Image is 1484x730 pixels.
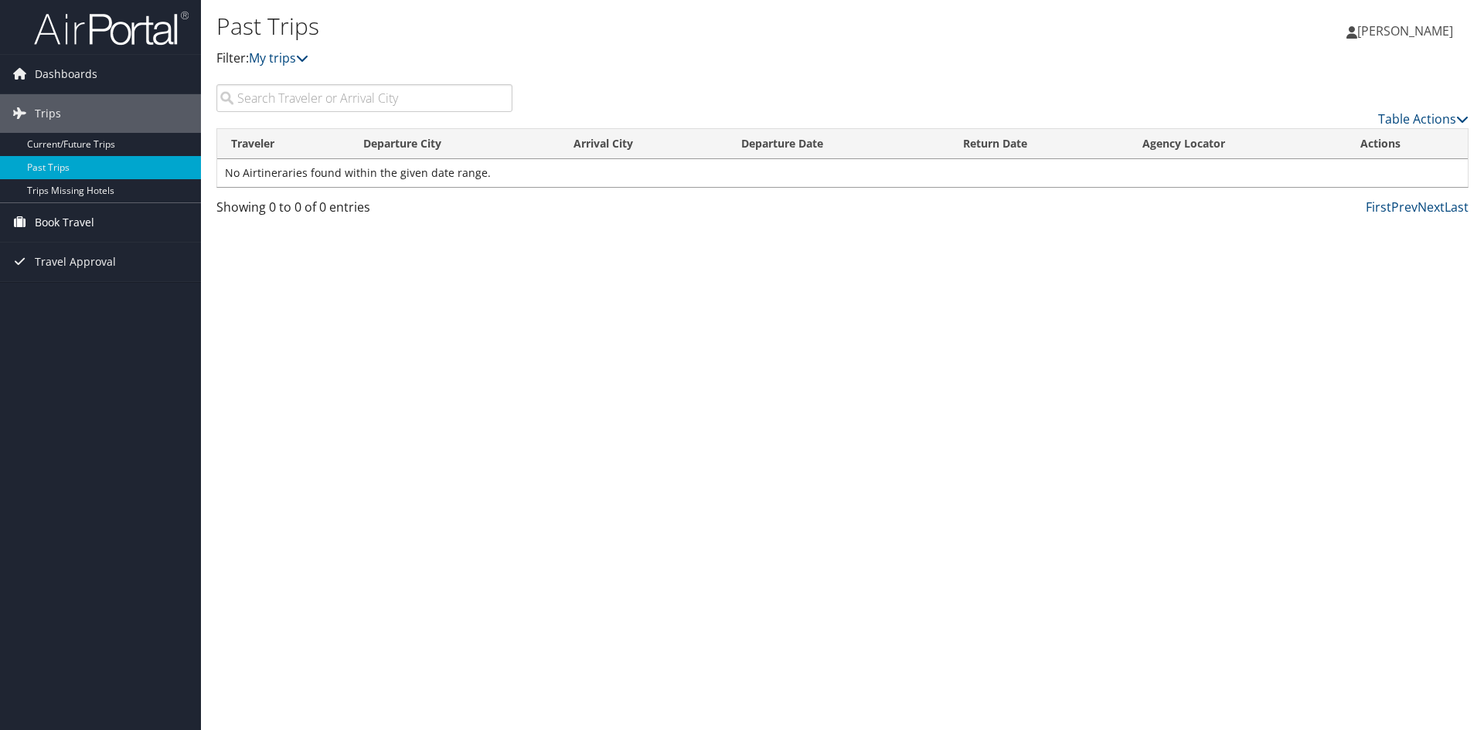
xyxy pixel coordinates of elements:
[1378,110,1469,127] a: Table Actions
[349,129,560,159] th: Departure City: activate to sort column ascending
[1445,199,1469,216] a: Last
[1346,8,1469,54] a: [PERSON_NAME]
[1366,199,1391,216] a: First
[1346,129,1468,159] th: Actions
[34,10,189,46] img: airportal-logo.png
[216,198,512,224] div: Showing 0 to 0 of 0 entries
[217,159,1468,187] td: No Airtineraries found within the given date range.
[949,129,1128,159] th: Return Date: activate to sort column ascending
[1128,129,1346,159] th: Agency Locator: activate to sort column ascending
[35,203,94,242] span: Book Travel
[1357,22,1453,39] span: [PERSON_NAME]
[1418,199,1445,216] a: Next
[35,55,97,93] span: Dashboards
[35,243,116,281] span: Travel Approval
[216,49,1051,69] p: Filter:
[727,129,949,159] th: Departure Date: activate to sort column ascending
[35,94,61,133] span: Trips
[216,10,1051,42] h1: Past Trips
[560,129,727,159] th: Arrival City: activate to sort column ascending
[216,84,512,112] input: Search Traveler or Arrival City
[217,129,349,159] th: Traveler: activate to sort column ascending
[249,49,308,66] a: My trips
[1391,199,1418,216] a: Prev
